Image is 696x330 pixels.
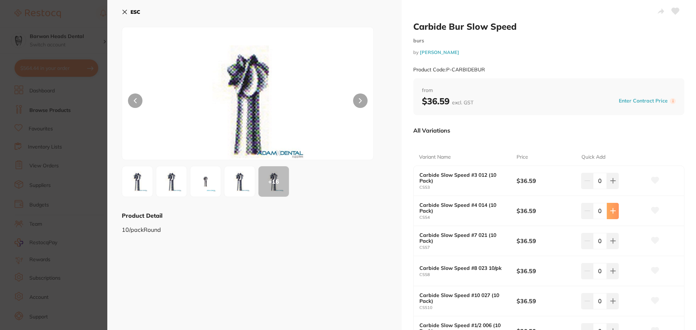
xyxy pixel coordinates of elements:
b: ESC [130,9,140,15]
p: Variant Name [419,154,451,161]
img: Mi5qcGc [158,168,185,195]
small: CSS3 [419,185,517,190]
div: + 16 [258,166,289,197]
img: anBn [173,45,323,160]
p: All Variations [413,127,450,134]
small: by [413,50,684,55]
b: Carbide Slow Speed #7 021 (10 Pack) [419,232,507,244]
a: [PERSON_NAME] [420,49,459,55]
b: $36.59 [517,237,575,245]
div: 10/packRound [122,220,387,233]
small: CSS4 [419,215,517,220]
b: Carbide Slow Speed #10 027 (10 Pack) [419,292,507,304]
b: Carbide Slow Speed #8 023 10/pk [419,265,507,271]
b: $36.59 [422,96,473,106]
small: burs [413,38,684,44]
b: Product Detail [122,212,162,219]
h2: Carbide Bur Slow Speed [413,21,684,32]
span: from [422,87,676,94]
label: i [670,98,676,104]
small: Product Code: P-CARBIDEBUR [413,67,485,73]
b: $36.59 [517,177,575,185]
b: Carbide Slow Speed #4 014 (10 Pack) [419,202,507,214]
p: Quick Add [581,154,605,161]
b: $36.59 [517,267,575,275]
b: $36.59 [517,207,575,215]
img: anBn [227,168,253,195]
p: Price [517,154,528,161]
img: anBn [124,168,150,195]
b: $36.59 [517,297,575,305]
b: Carbide Slow Speed #3 012 (10 Pack) [419,172,507,184]
small: CSS7 [419,245,517,250]
img: LmpwZw [192,168,219,195]
button: ESC [122,6,140,18]
button: +16 [258,166,289,197]
span: excl. GST [452,99,473,106]
small: CSS10 [419,305,517,310]
small: CSS8 [419,272,517,277]
button: Enter Contract Price [617,97,670,104]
